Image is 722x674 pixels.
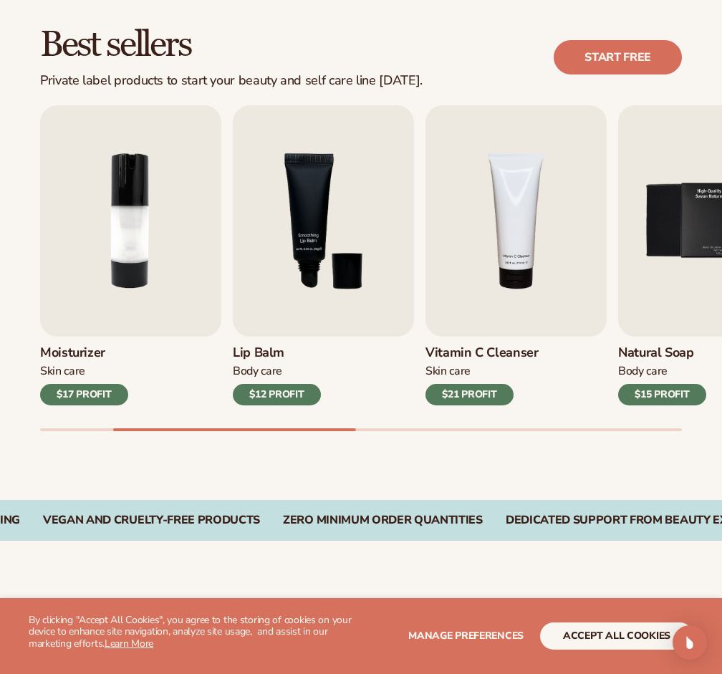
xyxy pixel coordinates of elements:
[233,345,321,361] h3: Lip Balm
[425,105,607,405] a: 4 / 9
[425,364,539,379] div: Skin Care
[618,384,706,405] div: $15 PROFIT
[618,345,706,361] h3: Natural Soap
[618,364,706,379] div: Body Care
[540,622,693,650] button: accept all cookies
[554,40,682,74] a: Start free
[673,625,707,660] div: Open Intercom Messenger
[233,105,414,405] a: 3 / 9
[40,73,423,89] div: Private label products to start your beauty and self care line [DATE].
[40,105,221,405] a: 2 / 9
[29,615,361,650] p: By clicking "Accept All Cookies", you agree to the storing of cookies on your device to enhance s...
[408,622,524,650] button: Manage preferences
[40,345,128,361] h3: Moisturizer
[283,514,483,527] div: ZERO MINIMUM ORDER QUANTITIES
[40,364,128,379] div: Skin Care
[425,384,514,405] div: $21 PROFIT
[43,514,260,527] div: VEGAN AND CRUELTY-FREE PRODUCTS
[40,384,128,405] div: $17 PROFIT
[105,637,153,650] a: Learn More
[233,364,321,379] div: Body Care
[40,27,423,64] h2: Best sellers
[408,629,524,642] span: Manage preferences
[425,345,539,361] h3: Vitamin C Cleanser
[233,384,321,405] div: $12 PROFIT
